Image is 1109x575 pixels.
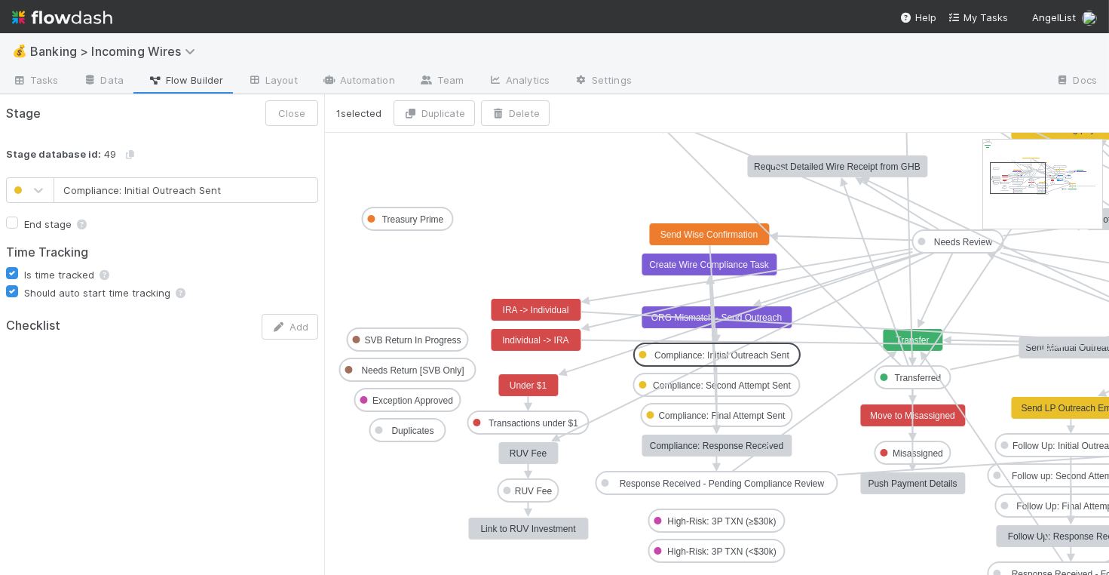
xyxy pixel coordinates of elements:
[754,161,921,172] text: Request Detailed Wire Receipt from GHB
[1043,69,1109,94] a: Docs
[480,524,576,534] text: Link to RUV Investment
[667,546,777,557] text: High-Risk: 3P TXN (<$30k)
[650,441,783,451] text: Compliance: Response Received
[870,410,955,421] text: Move to Misassigned
[895,373,942,383] text: Transferred
[900,10,936,25] div: Help
[24,266,112,284] label: Is time tracked
[24,215,90,233] label: End stage
[394,100,475,126] button: Duplicate
[12,5,112,30] img: logo-inverted-e16ddd16eac7371096b0.svg
[407,69,476,94] a: Team
[562,69,644,94] a: Settings
[868,478,957,489] text: Push Payment Details
[262,314,318,340] button: Add
[476,69,562,94] a: Analytics
[893,448,943,459] text: Misassigned
[503,305,569,315] text: IRA -> Individual
[30,44,203,59] span: Banking > Incoming Wires
[481,100,550,126] button: Delete
[382,214,444,225] text: Treasury Prime
[653,380,791,391] text: Compliance: Second Attempt Sent
[391,426,433,436] text: Duplicates
[235,69,310,94] a: Layout
[654,350,789,361] text: Compliance: Initial Outreach Sent
[71,69,136,94] a: Data
[265,100,318,126] button: Close
[658,410,786,421] text: Compliance: Final Attempt Sent
[361,365,464,376] text: Needs Return [SVB Only]
[948,10,1008,25] a: My Tasks
[651,312,782,323] text: ORG Mismatch - Send Outreach
[489,418,578,429] text: Transactions under $1
[1032,11,1076,23] span: AngelList
[310,69,407,94] a: Automation
[6,148,101,160] span: Stage database id:
[6,148,145,160] span: 49
[649,260,770,270] text: Create Wire Compliance Task
[24,284,188,302] label: Should auto start time tracking
[502,335,568,346] text: Individual -> IRA
[1082,11,1097,26] img: avatar_eacbd5bb-7590-4455-a9e9-12dcb5674423.png
[6,318,151,333] h2: Checklist
[12,45,27,57] span: 💰
[948,11,1008,23] span: My Tasks
[148,72,223,88] span: Flow Builder
[372,395,453,406] text: Exception Approved
[510,380,547,391] text: Under $1
[336,106,381,121] span: 1 selected
[6,245,318,260] h2: Time Tracking
[515,486,553,497] text: RUV Fee
[620,478,825,489] text: Response Received - Pending Compliance Review
[934,237,993,248] text: Needs Review
[12,72,59,88] span: Tasks
[510,448,547,459] text: RUV Fee
[667,516,776,527] text: High-Risk: 3P TXN (≥$30k)
[136,69,235,94] a: Flow Builder
[660,229,758,240] text: Send Wise Confirmation
[364,335,461,346] text: SVB Return In Progress
[6,104,41,123] span: Stage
